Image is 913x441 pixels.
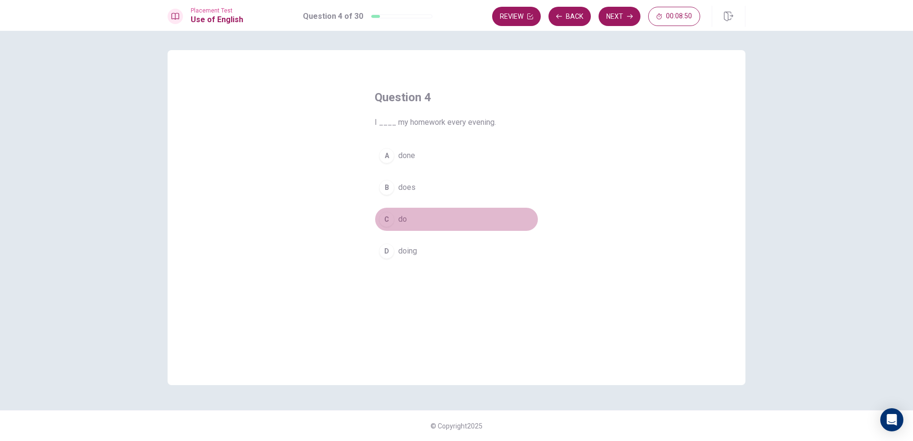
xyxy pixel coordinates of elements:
div: B [379,180,394,195]
span: Placement Test [191,7,243,14]
span: doing [398,245,417,257]
button: Back [548,7,591,26]
span: © Copyright 2025 [430,422,483,430]
h1: Use of English [191,14,243,26]
span: I ____ my homework every evening. [375,117,538,128]
span: 00:08:50 [666,13,692,20]
h4: Question 4 [375,90,538,105]
span: does [398,182,416,193]
button: Ddoing [375,239,538,263]
button: Next [599,7,640,26]
button: 00:08:50 [648,7,700,26]
div: C [379,212,394,227]
button: Bdoes [375,175,538,200]
button: Review [492,7,541,26]
button: Cdo [375,207,538,231]
div: D [379,243,394,259]
span: done [398,150,415,161]
button: Adone [375,144,538,168]
span: do [398,214,407,225]
div: A [379,148,394,163]
div: Open Intercom Messenger [880,408,903,431]
h1: Question 4 of 30 [303,11,363,22]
